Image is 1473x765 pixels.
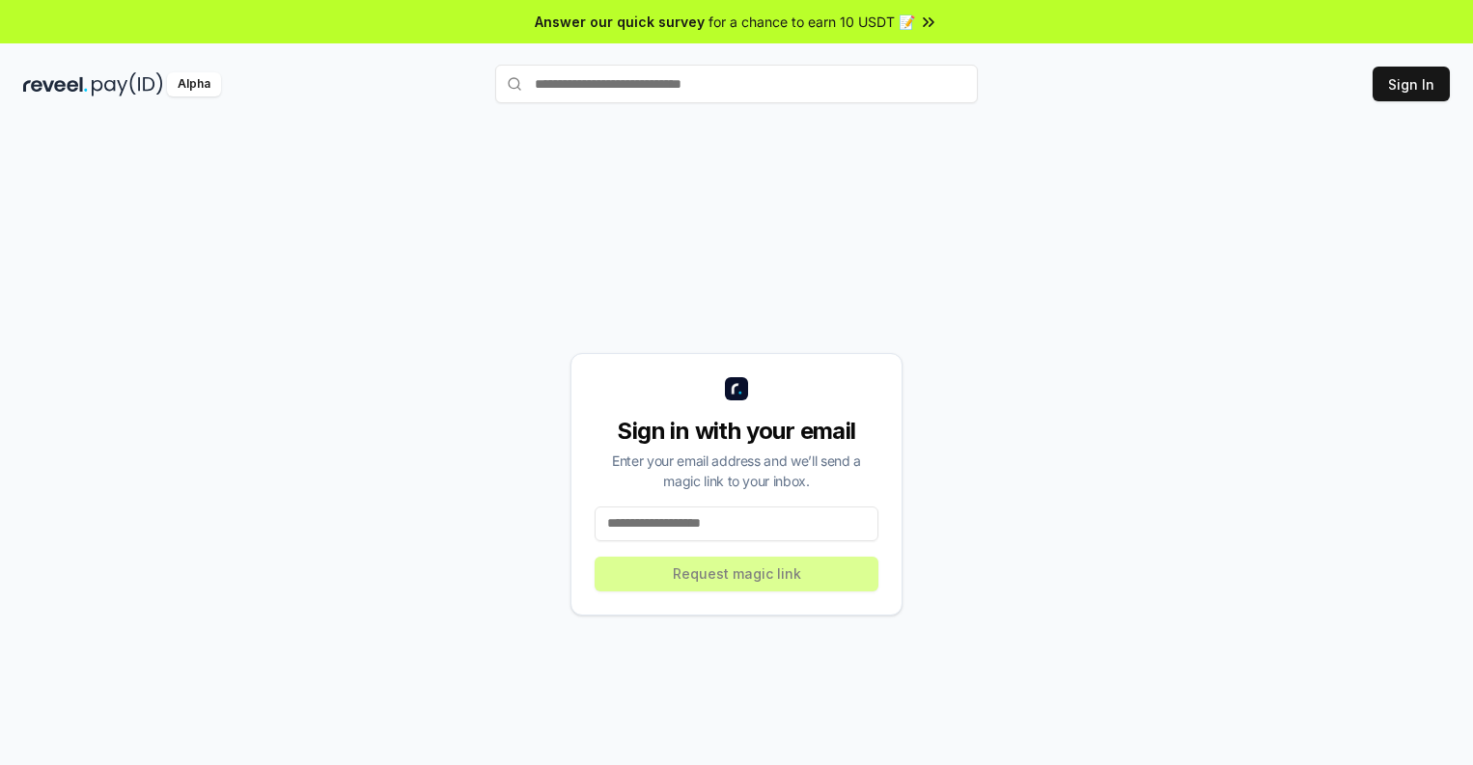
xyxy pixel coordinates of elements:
[535,12,705,32] span: Answer our quick survey
[595,451,878,491] div: Enter your email address and we’ll send a magic link to your inbox.
[709,12,915,32] span: for a chance to earn 10 USDT 📝
[92,72,163,96] img: pay_id
[1373,67,1450,101] button: Sign In
[167,72,221,96] div: Alpha
[595,416,878,447] div: Sign in with your email
[725,377,748,400] img: logo_small
[23,72,88,96] img: reveel_dark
